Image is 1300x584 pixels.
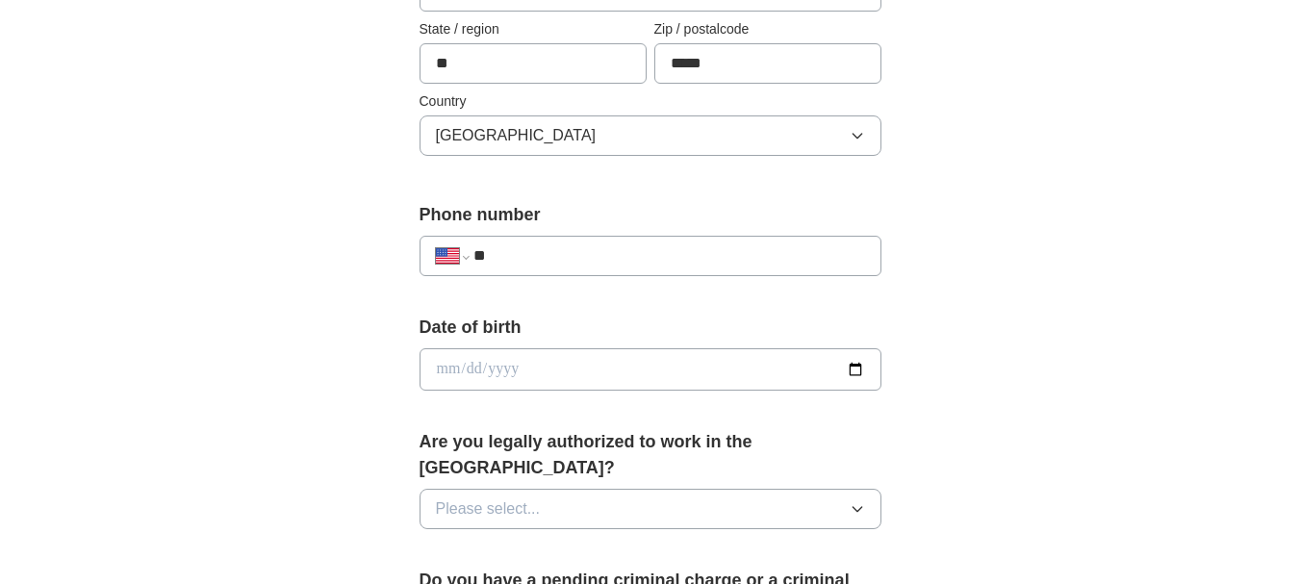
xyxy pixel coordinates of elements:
[436,124,597,147] span: [GEOGRAPHIC_DATA]
[420,115,881,156] button: [GEOGRAPHIC_DATA]
[420,91,881,112] label: Country
[420,429,881,481] label: Are you legally authorized to work in the [GEOGRAPHIC_DATA]?
[420,315,881,341] label: Date of birth
[420,19,647,39] label: State / region
[420,202,881,228] label: Phone number
[420,489,881,529] button: Please select...
[654,19,881,39] label: Zip / postalcode
[436,497,541,521] span: Please select...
